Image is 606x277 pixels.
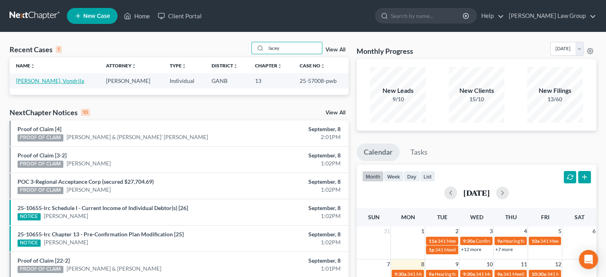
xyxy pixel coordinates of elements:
[505,9,596,23] a: [PERSON_NAME] Law Group
[44,212,88,220] a: [PERSON_NAME]
[420,171,435,182] button: list
[233,64,238,69] i: unfold_more
[463,238,475,244] span: 9:30a
[485,259,493,269] span: 10
[100,73,163,88] td: [PERSON_NAME]
[16,77,84,84] a: [PERSON_NAME], Vondrila
[238,186,341,194] div: 1:02PM
[463,271,475,277] span: 9:30a
[384,171,404,182] button: week
[495,246,512,252] a: +7 more
[434,271,496,277] span: Hearing for [PERSON_NAME]
[357,143,400,161] a: Calendar
[205,73,249,88] td: GANB
[370,86,426,95] div: New Leads
[407,271,521,277] span: 341 Meeting for [PERSON_NAME] & [PERSON_NAME]
[18,266,63,273] div: PROOF OF CLAIM
[249,73,293,88] td: 13
[16,63,35,69] a: Nameunfold_more
[420,226,425,236] span: 1
[18,240,41,247] div: NOTICE
[182,64,186,69] i: unfold_more
[454,259,459,269] span: 9
[488,226,493,236] span: 3
[370,95,426,103] div: 9/10
[212,63,238,69] a: Districtunfold_more
[238,178,341,186] div: September, 8
[81,109,90,116] div: 10
[238,133,341,141] div: 2:01PM
[18,161,63,168] div: PROOF OF CLAIM
[531,238,539,244] span: 10a
[238,159,341,167] div: 1:02PM
[475,238,567,244] span: Confirmation Hearing for [PERSON_NAME]
[497,271,502,277] span: 9a
[391,8,464,23] input: Search by name...
[67,133,208,141] a: [PERSON_NAME] & [PERSON_NAME]' [PERSON_NAME]
[255,63,282,69] a: Chapterunfold_more
[30,64,35,69] i: unfold_more
[592,226,596,236] span: 6
[238,265,341,273] div: 1:01PM
[67,265,161,273] a: [PERSON_NAME] & [PERSON_NAME]
[320,64,325,69] i: unfold_more
[131,64,136,69] i: unfold_more
[83,13,110,19] span: New Case
[461,246,481,252] a: +12 more
[401,214,415,220] span: Mon
[403,143,435,161] a: Tasks
[163,73,205,88] td: Individual
[238,238,341,246] div: 1:02PM
[520,259,528,269] span: 11
[67,159,111,167] a: [PERSON_NAME]
[523,226,528,236] span: 4
[454,226,459,236] span: 2
[435,247,506,253] span: 341 Meeting for [PERSON_NAME]
[18,231,184,238] a: 25-10655-lrc Chapter 13 - Pre-Confirmation Plan Modification [25]
[554,259,562,269] span: 12
[574,214,584,220] span: Sat
[503,238,596,244] span: Hearing for Kannathaporn [PERSON_NAME]
[44,238,88,246] a: [PERSON_NAME]
[238,151,341,159] div: September, 8
[368,214,379,220] span: Sun
[238,230,341,238] div: September, 8
[541,214,549,220] span: Fri
[10,45,62,54] div: Recent Cases
[238,257,341,265] div: September, 8
[497,238,502,244] span: 9a
[106,63,136,69] a: Attorneyunfold_more
[18,134,63,141] div: PROOF OF CLAIM
[404,171,420,182] button: day
[386,259,390,269] span: 7
[238,212,341,220] div: 1:02PM
[527,86,583,95] div: New Filings
[18,187,63,194] div: PROOF OF CLAIM
[10,108,90,117] div: NextChapter Notices
[449,95,504,103] div: 15/10
[18,126,61,132] a: Proof of Claim [4]
[326,47,345,53] a: View All
[293,73,348,88] td: 25-57008-pwb
[56,46,62,53] div: 1
[18,213,41,220] div: NOTICE
[362,171,384,182] button: month
[531,271,546,277] span: 10:30a
[475,271,547,277] span: 341 Meeting for [PERSON_NAME]
[477,9,504,23] a: Help
[18,178,154,185] a: POC 3-Regional Acceptance Corp (secured $27,704.69)
[238,204,341,212] div: September, 8
[579,250,598,269] div: Open Intercom Messenger
[18,152,67,159] a: Proof of Claim [3-2]
[357,46,413,56] h3: Monthly Progress
[503,271,575,277] span: 341 Meeting for [PERSON_NAME]
[120,9,154,23] a: Home
[266,42,322,54] input: Search by name...
[505,214,516,220] span: Thu
[299,63,325,69] a: Case Nounfold_more
[437,214,447,220] span: Tue
[463,189,490,197] h2: [DATE]
[382,226,390,236] span: 31
[449,86,504,95] div: New Clients
[326,110,345,116] a: View All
